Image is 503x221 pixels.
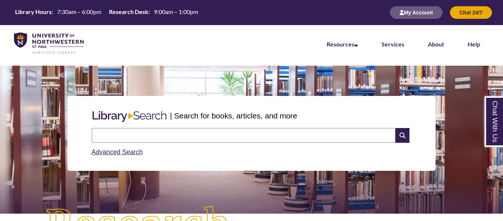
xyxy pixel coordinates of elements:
span: 9:00am – 1:00pm [154,8,198,15]
a: Help [468,41,480,48]
th: Research Desk: [106,8,151,16]
p: | Search for books, articles, and more [170,110,297,121]
i: Search [395,128,409,143]
a: About [428,41,444,48]
a: Hours Today [12,8,201,18]
a: Services [381,41,404,48]
a: Chat 24/7 [450,9,492,15]
img: UNWSP Library Logo [14,32,84,55]
img: Libary Search [89,108,170,125]
a: My Account [390,9,443,15]
a: Advanced Search [92,148,143,156]
table: Hours Today [12,8,201,17]
button: My Account [390,6,443,19]
th: Library Hours: [12,8,54,16]
a: Resources [327,41,358,48]
span: 7:30am – 6:00pm [57,8,101,15]
button: Chat 24/7 [450,6,492,19]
